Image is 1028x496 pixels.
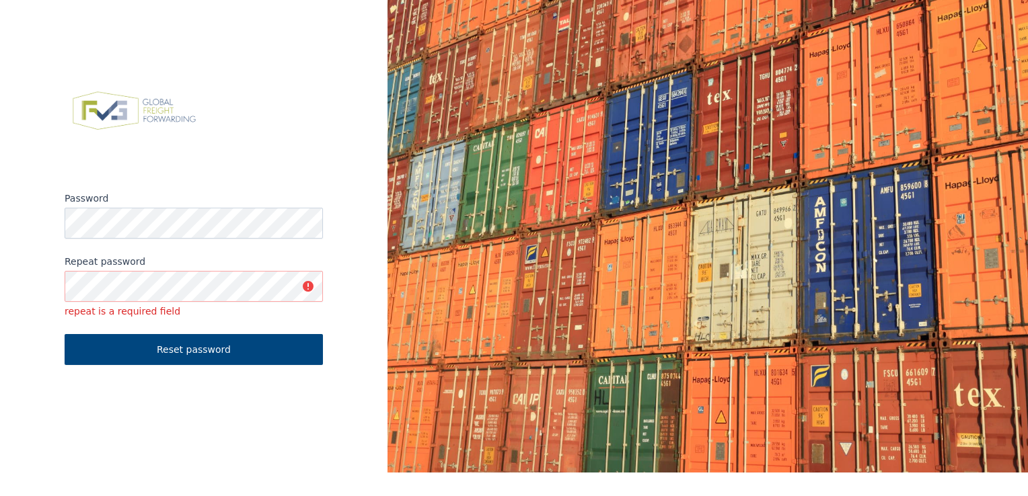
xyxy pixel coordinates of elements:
label: Password [65,192,323,205]
img: FVG - Global freight forwarding [65,84,204,138]
p: repeat is a required field [65,304,323,318]
button: Reset password [65,334,323,365]
label: Repeat password [65,255,323,268]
